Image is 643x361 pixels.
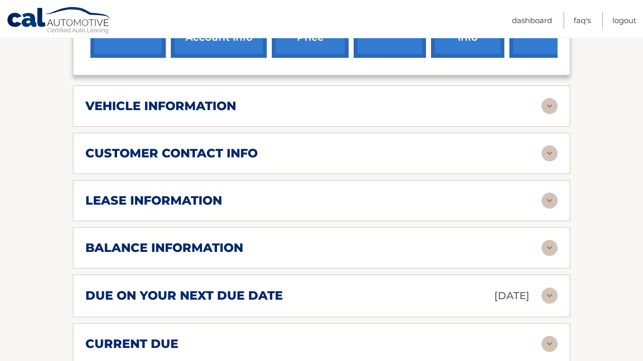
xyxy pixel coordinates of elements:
[542,288,558,304] img: accordion-rest.svg
[85,336,178,351] h2: current due
[85,193,222,208] h2: lease information
[7,7,112,36] a: Cal Automotive
[574,12,591,29] a: FAQ's
[542,240,558,256] img: accordion-rest.svg
[85,288,283,303] h2: due on your next due date
[612,12,636,29] a: Logout
[512,12,552,29] a: Dashboard
[494,287,529,305] p: [DATE]
[542,98,558,114] img: accordion-rest.svg
[85,99,236,114] h2: vehicle information
[85,240,243,255] h2: balance information
[542,193,558,209] img: accordion-rest.svg
[85,146,258,161] h2: customer contact info
[542,145,558,161] img: accordion-rest.svg
[542,336,558,352] img: accordion-rest.svg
